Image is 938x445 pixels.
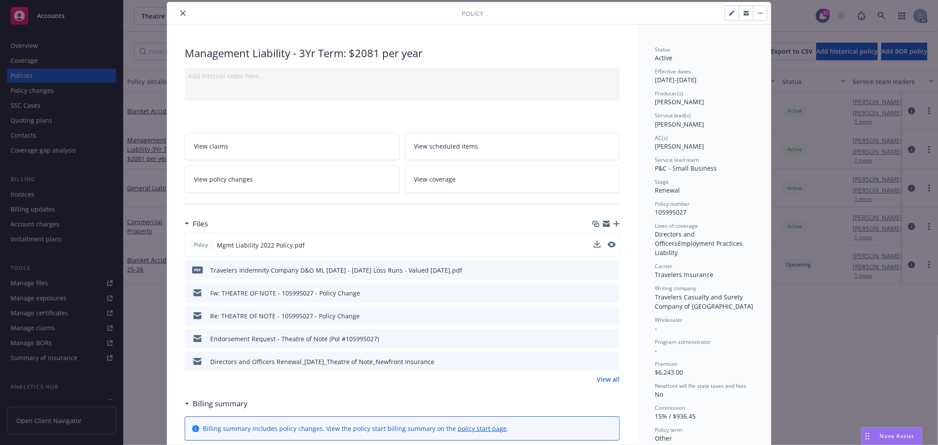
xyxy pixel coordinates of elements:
button: preview file [608,288,616,298]
span: Active [655,54,672,62]
a: policy start page [458,424,507,433]
span: - [655,346,657,354]
span: AC(s) [655,134,668,142]
span: P&C - Small Business [655,164,717,172]
span: Effective dates [655,68,691,75]
h3: Billing summary [193,398,248,409]
button: download file [594,266,601,275]
span: Writing company [655,285,696,292]
a: View claims [185,132,400,160]
span: Policy number [655,200,690,208]
span: Policy term [655,426,682,434]
button: Nova Assist [861,427,922,445]
span: Other [655,434,672,442]
h3: Files [193,218,208,230]
button: preview file [608,334,616,343]
button: download file [594,311,601,321]
span: Producer(s) [655,90,683,97]
span: Travelers Casualty and Surety Company of [GEOGRAPHIC_DATA] [655,293,753,310]
span: 15% / $936.45 [655,412,696,420]
div: Billing summary includes policy changes. View the policy start billing summary on the . [203,424,508,433]
span: Status [655,46,670,53]
span: Travelers Insurance [655,270,713,279]
div: Re: THEATRE OF NOTE - 105995027 - Policy Change [210,311,360,321]
div: Files [185,218,208,230]
span: Employment Practices Liability [655,239,745,257]
a: View all [597,375,620,384]
span: Carrier [655,263,672,270]
span: Policy [462,9,483,18]
div: Fw: THEATRE OF NOTE - 105995027 - Policy Change [210,288,360,298]
button: download file [594,241,601,250]
div: Management Liability - 3Yr Term: $2081 per year [185,46,620,61]
span: [PERSON_NAME] [655,120,704,128]
span: Service lead team [655,156,699,164]
button: download file [594,288,601,298]
div: Add internal notes here... [188,71,616,80]
div: Billing summary [185,398,248,409]
a: View scheduled items [405,132,620,160]
span: Mgmt Liability 2022 Policy.pdf [217,241,305,250]
div: Travelers Indemnity Company D&O ML [DATE] - [DATE] Loss Runs - Valued [DATE].pdf [210,266,462,275]
span: Program administrator [655,338,711,346]
span: Commission [655,404,685,412]
span: Service lead(s) [655,112,691,119]
div: Drag to move [862,428,873,445]
button: preview file [608,241,616,250]
div: [DATE] - [DATE] [655,68,753,84]
button: close [178,8,188,18]
button: preview file [608,266,616,275]
span: Nova Assist [880,432,915,440]
div: Endorsement Request - Theatre of Note (Pol #105995027) [210,334,379,343]
button: download file [594,334,601,343]
span: $6,243.00 [655,368,683,376]
button: preview file [608,311,616,321]
span: Directors and Officers [655,230,697,248]
div: Directors and Officers Renewal_[DATE]_Theatre of Note_Newfront Insurance [210,357,434,366]
span: - [655,324,657,332]
span: View claims [194,142,228,151]
span: View policy changes [194,175,253,184]
span: [PERSON_NAME] [655,98,704,106]
span: No [655,390,663,398]
button: preview file [608,357,616,366]
span: View coverage [414,175,456,184]
span: Wholesaler [655,316,683,324]
span: Lines of coverage [655,222,698,230]
span: Renewal [655,186,680,194]
span: Stage [655,178,669,186]
span: Policy [192,241,210,249]
button: preview file [608,241,616,248]
a: View coverage [405,165,620,193]
a: View policy changes [185,165,400,193]
span: [PERSON_NAME] [655,142,704,150]
span: View scheduled items [414,142,478,151]
span: Newfront will file state taxes and fees [655,382,746,390]
button: download file [594,241,601,248]
button: download file [594,357,601,366]
span: 105995027 [655,208,686,216]
span: Premium [655,360,677,368]
span: pdf [192,266,203,273]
